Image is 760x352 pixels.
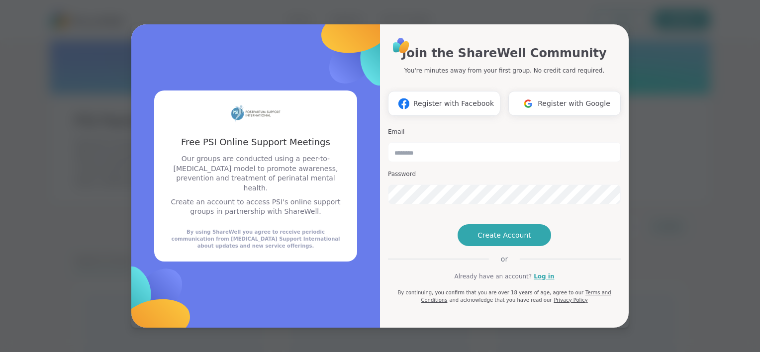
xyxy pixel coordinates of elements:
img: ShareWell Logo [390,34,412,57]
button: Register with Facebook [388,91,500,116]
p: Create an account to access PSI's online support groups in partnership with ShareWell. [166,197,345,217]
a: Terms and Conditions [421,290,611,303]
h3: Email [388,128,621,136]
span: By continuing, you confirm that you are over 18 years of age, agree to our [397,290,583,295]
p: You're minutes away from your first group. No credit card required. [404,66,604,75]
h3: Password [388,170,621,178]
a: Log in [534,272,554,281]
span: or [489,254,520,264]
button: Create Account [458,224,551,246]
a: Privacy Policy [554,297,587,303]
span: Register with Facebook [413,98,494,109]
span: Register with Google [538,98,610,109]
div: By using ShareWell you agree to receive periodic communication from [MEDICAL_DATA] Support Intern... [166,229,345,250]
span: Already have an account? [454,272,532,281]
span: and acknowledge that you have read our [449,297,552,303]
h1: Join the ShareWell Community [402,44,606,62]
h3: Free PSI Online Support Meetings [166,136,345,148]
img: partner logo [231,102,281,124]
span: Create Account [477,230,531,240]
p: Our groups are conducted using a peer-to-[MEDICAL_DATA] model to promote awareness, prevention an... [166,154,345,193]
button: Register with Google [508,91,621,116]
img: ShareWell Logomark [519,94,538,113]
img: ShareWell Logomark [394,94,413,113]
